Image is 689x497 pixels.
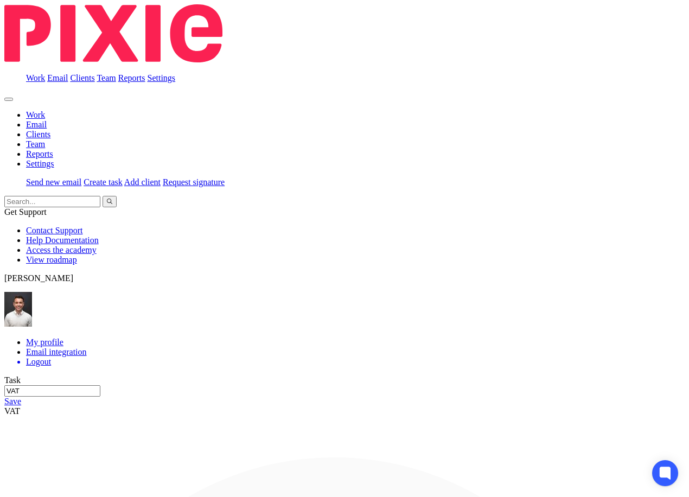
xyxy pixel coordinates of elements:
a: Logout [26,357,685,367]
input: Search [4,196,100,207]
button: Search [103,196,117,207]
a: Team [26,139,45,149]
a: Save [4,397,21,406]
a: Add client [124,177,161,187]
div: VAT [4,385,685,416]
a: Send new email [26,177,81,187]
div: VAT [4,406,685,416]
a: Settings [26,159,54,168]
a: Reports [26,149,53,158]
a: View roadmap [26,255,77,264]
a: Create task [84,177,123,187]
a: Email integration [26,347,87,356]
a: Help Documentation [26,235,99,245]
a: Clients [70,73,94,82]
a: Email [47,73,68,82]
label: Task [4,375,21,385]
a: Settings [148,73,176,82]
a: My profile [26,337,63,347]
a: Reports [118,73,145,82]
a: Team [97,73,116,82]
a: Work [26,110,45,119]
span: Get Support [4,207,47,216]
img: Pixie [4,4,222,62]
a: Access the academy [26,245,97,254]
a: Work [26,73,45,82]
img: dom%20slack.jpg [4,292,32,327]
p: [PERSON_NAME] [4,273,685,283]
a: Clients [26,130,50,139]
a: Request signature [163,177,225,187]
a: Email [26,120,47,129]
a: Contact Support [26,226,82,235]
span: Logout [26,357,51,366]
